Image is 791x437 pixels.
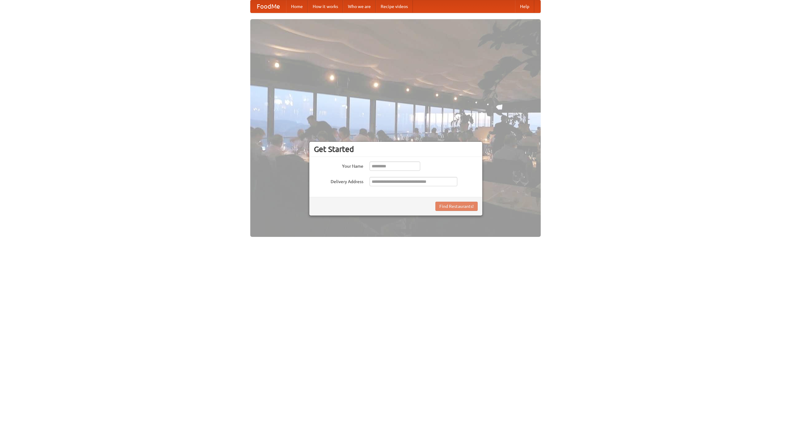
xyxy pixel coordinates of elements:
a: FoodMe [251,0,286,13]
label: Delivery Address [314,177,363,185]
a: Who we are [343,0,376,13]
button: Find Restaurants! [435,202,478,211]
a: Home [286,0,308,13]
a: Recipe videos [376,0,413,13]
h3: Get Started [314,145,478,154]
a: How it works [308,0,343,13]
a: Help [515,0,534,13]
label: Your Name [314,162,363,169]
